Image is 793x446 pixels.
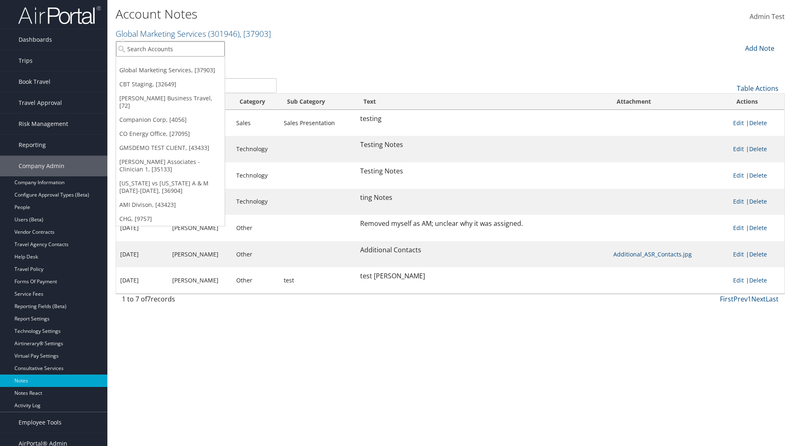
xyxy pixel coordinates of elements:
[729,267,784,294] td: |
[360,245,605,256] p: Additional Contacts
[122,294,277,308] div: 1 to 7 of records
[116,141,225,155] a: GMSDEMO TEST CLIENT, [43433]
[116,77,225,91] a: CBT Staging, [32649]
[18,5,101,25] img: airportal-logo.png
[116,91,225,113] a: [PERSON_NAME] Business Travel, [72]
[232,136,280,162] td: Technology
[749,119,767,127] a: Delete
[232,215,280,241] td: Other
[360,114,605,124] p: testing
[720,294,734,304] a: First
[19,114,68,134] span: Risk Management
[232,162,280,189] td: Technology
[116,127,225,141] a: CO Energy Office, [27095]
[240,28,271,39] span: , [ 37903 ]
[749,250,767,258] a: Delete
[280,110,356,136] td: Sales Presentation
[356,94,609,110] th: Text: activate to sort column ascending
[729,162,784,189] td: |
[766,294,779,304] a: Last
[750,12,785,21] span: Admin Test
[116,198,225,212] a: AMI Divison, [43423]
[19,29,52,50] span: Dashboards
[750,4,785,30] a: Admin Test
[729,189,784,215] td: |
[734,294,748,304] a: Prev
[116,155,225,176] a: [PERSON_NAME] Associates - Clinician 1, [35133]
[729,110,784,136] td: |
[19,156,64,176] span: Company Admin
[748,294,751,304] a: 1
[19,412,62,433] span: Employee Tools
[749,197,767,205] a: Delete
[116,113,225,127] a: Companion Corp, [4056]
[168,241,232,268] td: [PERSON_NAME]
[729,241,784,268] td: |
[749,224,767,232] a: Delete
[733,145,744,153] a: Edit
[733,224,744,232] a: Edit
[116,267,168,294] td: [DATE]
[749,276,767,284] a: Delete
[116,41,225,57] input: Search Accounts
[733,171,744,179] a: Edit
[232,94,280,110] th: Category: activate to sort column ascending
[733,197,744,205] a: Edit
[613,250,692,258] a: Additional_ASR_Contacts.jpg
[729,215,784,241] td: |
[737,84,779,93] a: Table Actions
[19,135,46,155] span: Reporting
[751,294,766,304] a: Next
[739,43,779,53] div: Add Note
[729,136,784,162] td: |
[733,276,744,284] a: Edit
[116,176,225,198] a: [US_STATE] vs [US_STATE] A & M [DATE]-[DATE], [36904]
[208,28,240,39] span: ( 301946 )
[168,215,232,241] td: [PERSON_NAME]
[733,119,744,127] a: Edit
[232,241,280,268] td: Other
[360,192,605,203] p: ting Notes
[232,189,280,215] td: Technology
[280,94,356,110] th: Sub Category: activate to sort column ascending
[116,28,271,39] a: Global Marketing Services
[360,140,605,150] p: Testing Notes
[116,241,168,268] td: [DATE]
[19,71,50,92] span: Book Travel
[116,63,225,77] a: Global Marketing Services, [37903]
[232,110,280,136] td: Sales
[147,294,151,304] span: 7
[19,50,33,71] span: Trips
[609,94,729,110] th: Attachment: activate to sort column ascending
[168,267,232,294] td: [PERSON_NAME]
[19,93,62,113] span: Travel Approval
[280,267,356,294] td: test
[733,250,744,258] a: Edit
[360,218,605,229] p: Removed myself as AM; unclear why it was assigned.
[749,171,767,179] a: Delete
[116,5,562,23] h1: Account Notes
[116,212,225,226] a: CHG, [9757]
[360,271,605,282] p: test [PERSON_NAME]
[729,94,784,110] th: Actions
[232,267,280,294] td: Other
[360,166,605,177] p: Testing Notes
[749,145,767,153] a: Delete
[116,215,168,241] td: [DATE]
